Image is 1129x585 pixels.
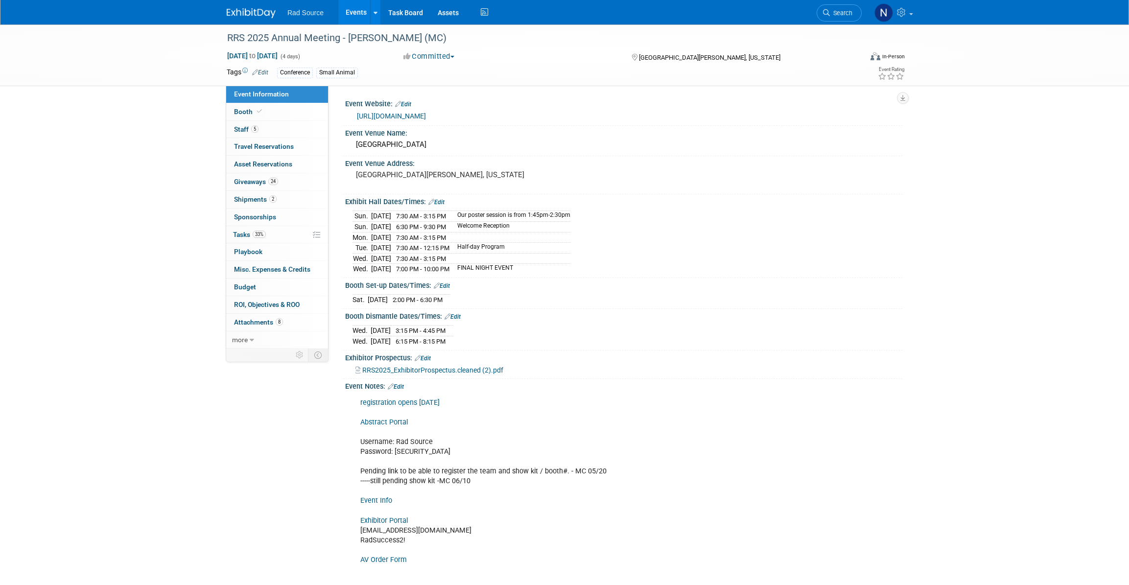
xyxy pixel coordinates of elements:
td: Wed. [353,326,371,336]
td: [DATE] [368,295,388,305]
td: Sun. [353,211,371,222]
td: [DATE] [371,211,391,222]
span: 2:00 PM - 6:30 PM [393,296,443,304]
td: Toggle Event Tabs [308,349,329,361]
span: 7:30 AM - 3:15 PM [396,212,446,220]
a: RRS2025_ExhibitorProspectus.cleaned (2).pdf [355,366,503,374]
span: Booth [234,108,264,116]
span: more [232,336,248,344]
a: Edit [415,355,431,362]
div: Exhibit Hall Dates/Times: [345,194,902,207]
a: Attachments8 [226,314,328,331]
a: Giveaways24 [226,173,328,190]
span: Budget [234,283,256,291]
td: [DATE] [371,222,391,233]
td: [DATE] [371,232,391,243]
a: Travel Reservations [226,138,328,155]
button: Committed [400,51,458,62]
span: Event Information [234,90,289,98]
td: Half-day Program [451,243,570,254]
pre: [GEOGRAPHIC_DATA][PERSON_NAME], [US_STATE] [356,170,566,179]
span: ROI, Objectives & ROO [234,301,300,308]
a: Abstract Portal [360,418,408,426]
span: Travel Reservations [234,142,294,150]
span: 7:30 AM - 12:15 PM [396,244,449,252]
img: Nicole Bailey [874,3,893,22]
span: RRS2025_ExhibitorProspectus.cleaned (2).pdf [362,366,503,374]
a: Edit [252,69,268,76]
a: Edit [428,199,445,206]
a: Tasks33% [226,226,328,243]
a: ROI, Objectives & ROO [226,296,328,313]
div: Event Website: [345,96,902,109]
a: Shipments2 [226,191,328,208]
span: Playbook [234,248,262,256]
a: Edit [388,383,404,390]
a: [URL][DOMAIN_NAME] [357,112,426,120]
span: 7:00 PM - 10:00 PM [396,265,449,273]
span: Shipments [234,195,277,203]
a: Edit [445,313,461,320]
div: Exhibitor Prospectus: [345,351,902,363]
a: Asset Reservations [226,156,328,173]
td: Tue. [353,243,371,254]
td: Wed. [353,264,371,274]
span: 5 [251,125,259,133]
span: Misc. Expenses & Credits [234,265,310,273]
a: Edit [434,282,450,289]
td: [DATE] [371,264,391,274]
span: Search [830,9,852,17]
span: [DATE] [DATE] [227,51,278,60]
div: Event Format [804,51,905,66]
span: Asset Reservations [234,160,292,168]
span: Attachments [234,318,283,326]
div: Event Venue Name: [345,126,902,138]
div: Event Venue Address: [345,156,902,168]
i: Booth reservation complete [257,109,262,114]
div: Small Animal [316,68,358,78]
a: Edit [395,101,411,108]
a: Playbook [226,243,328,260]
div: [GEOGRAPHIC_DATA] [353,137,895,152]
a: Sponsorships [226,209,328,226]
a: registration opens [DATE] [360,398,440,407]
a: Exhibitor Portal [360,516,408,525]
td: Mon. [353,232,371,243]
span: 7:30 AM - 3:15 PM [396,234,446,241]
span: to [248,52,257,60]
td: Wed. [353,253,371,264]
div: Conference [277,68,313,78]
td: Wed. [353,336,371,347]
span: 6:15 PM - 8:15 PM [396,338,446,345]
span: 2 [269,195,277,203]
td: Sat. [353,295,368,305]
td: Tags [227,67,268,78]
td: [DATE] [371,336,391,347]
div: Booth Set-up Dates/Times: [345,278,902,291]
span: Tasks [233,231,266,238]
span: Sponsorships [234,213,276,221]
a: Event Info [360,496,392,505]
div: Booth Dismantle Dates/Times: [345,309,902,322]
a: Booth [226,103,328,120]
div: In-Person [882,53,905,60]
div: Event Notes: [345,379,902,392]
a: AV Order Form [360,556,407,564]
td: [DATE] [371,243,391,254]
td: FINAL NIGHT EVENT [451,264,570,274]
td: Personalize Event Tab Strip [291,349,308,361]
a: Search [817,4,862,22]
span: (4 days) [280,53,300,60]
div: RRS 2025 Annual Meeting - [PERSON_NAME] (MC) [224,29,847,47]
td: Welcome Reception [451,222,570,233]
td: [DATE] [371,326,391,336]
img: ExhibitDay [227,8,276,18]
span: 33% [253,231,266,238]
span: Giveaways [234,178,278,186]
td: Sun. [353,222,371,233]
span: 8 [276,318,283,326]
span: 6:30 PM - 9:30 PM [396,223,446,231]
img: Format-Inperson.png [870,52,880,60]
a: Budget [226,279,328,296]
div: Event Rating [878,67,904,72]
